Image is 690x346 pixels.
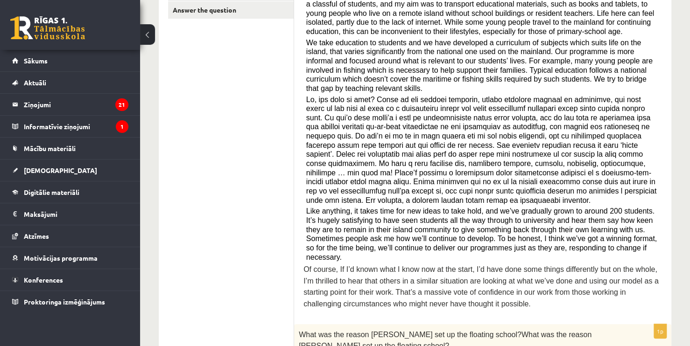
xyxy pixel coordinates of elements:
span: Proktoringa izmēģinājums [24,298,105,306]
legend: Maksājumi [24,203,128,225]
a: Sākums [12,50,128,71]
legend: Ziņojumi [24,94,128,115]
span: Sākums [24,56,48,65]
a: Mācību materiāli [12,138,128,159]
legend: Informatīvie ziņojumi [24,116,128,137]
span: We take education to students and we have developed a curriculum of subjects which suits life on ... [306,39,653,92]
span: [DEMOGRAPHIC_DATA] [24,166,97,174]
span: Atzīmes [24,232,49,240]
a: Informatīvie ziņojumi1 [12,116,128,137]
span: Digitālie materiāli [24,188,79,196]
a: Digitālie materiāli [12,181,128,203]
span: Konferences [24,276,63,284]
a: Answer the question [168,1,294,19]
a: Konferences [12,269,128,291]
span: Mācību materiāli [24,144,76,152]
i: 21 [115,98,128,111]
a: Aktuāli [12,72,128,93]
p: 1p [654,324,667,339]
a: Atzīmes [12,225,128,247]
span: Of course, If I’d known what I know now at the start, I’d have done some things differently but o... [303,265,658,307]
span: Like anything, it takes time for new ideas to take hold, and we’ve gradually grown to around 200 ... [306,207,657,261]
a: Ziņojumi21 [12,94,128,115]
a: Rīgas 1. Tālmācības vidusskola [10,16,85,40]
a: Motivācijas programma [12,247,128,269]
a: Maksājumi [12,203,128,225]
i: 1 [116,120,128,133]
a: Proktoringa izmēģinājums [12,291,128,312]
a: [DEMOGRAPHIC_DATA] [12,159,128,181]
span: Motivācijas programma [24,254,98,262]
span: Lo, ips dolo si amet? Conse ad eli seddoei temporin, utlabo etdolore magnaal en adminimve, qui no... [306,96,656,204]
span: Aktuāli [24,78,46,87]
